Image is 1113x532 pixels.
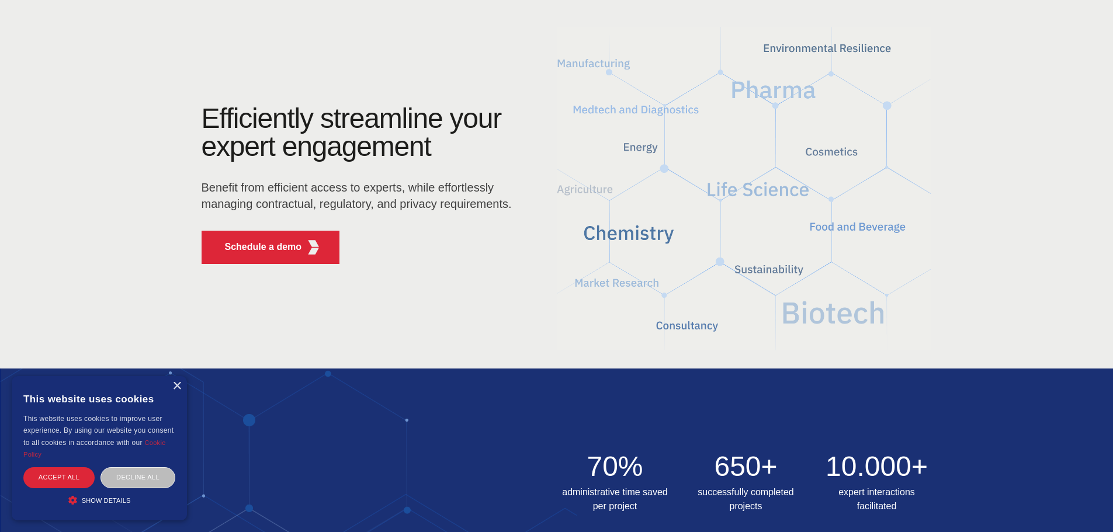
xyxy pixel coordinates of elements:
h1: Efficiently streamline your expert engagement [202,103,502,162]
h3: successfully completed projects [688,485,805,513]
h2: 650+ [688,453,805,481]
h3: administrative time saved per project [557,485,674,513]
div: This website uses cookies [23,385,175,413]
h2: 10.000+ [819,453,935,481]
p: Benefit from efficient access to experts, while effortlessly managing contractual, regulatory, an... [202,179,519,212]
h2: 70% [557,453,674,481]
div: Accept all [23,467,95,488]
a: Cookie Policy [23,439,166,458]
iframe: Chat Widget [1055,476,1113,532]
span: This website uses cookies to improve user experience. By using our website you consent to all coo... [23,415,174,447]
img: KGG Fifth Element RED [557,20,931,357]
div: Show details [23,494,175,506]
img: KGG Fifth Element RED [306,240,321,255]
p: Schedule a demo [225,240,302,254]
button: Schedule a demoKGG Fifth Element RED [202,231,340,264]
h3: expert interactions facilitated [819,485,935,513]
div: Decline all [100,467,175,488]
div: Close [172,382,181,391]
span: Show details [82,497,131,504]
